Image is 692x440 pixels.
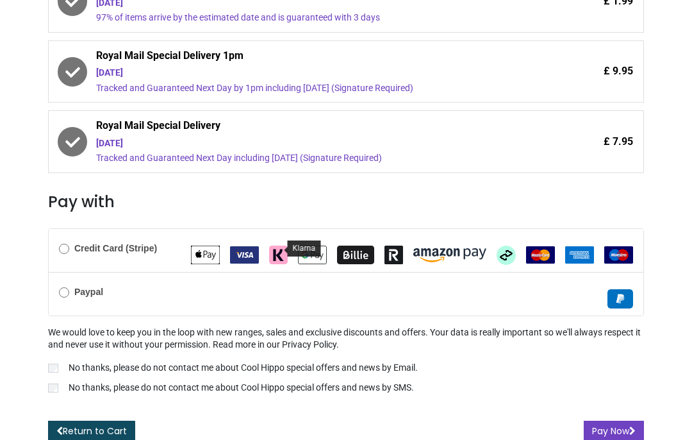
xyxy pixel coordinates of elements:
span: Revolut Pay [384,249,403,259]
span: Billie [337,249,374,259]
input: Credit Card (Stripe) [59,244,69,254]
span: Amazon Pay [413,249,486,259]
span: Paypal [607,292,633,303]
div: 97% of items arrive by the estimated date and is guaranteed with 3 days [96,12,525,24]
input: No thanks, please do not contact me about Cool Hippo special offers and news by SMS. [48,384,58,393]
img: Afterpay Clearpay [497,246,516,265]
img: Klarna [269,246,288,264]
input: No thanks, please do not contact me about Cool Hippo special offers and news by Email. [48,364,58,373]
img: Billie [337,246,374,264]
span: American Express [565,249,594,259]
span: £ 9.95 [604,64,633,78]
p: No thanks, please do not contact me about Cool Hippo special offers and news by Email. [69,362,418,375]
img: Amazon Pay [413,248,486,262]
img: American Express [565,246,594,264]
span: Maestro [604,249,633,259]
span: Royal Mail Special Delivery [96,119,525,137]
span: Apple Pay [191,249,220,259]
b: Paypal [74,287,103,297]
h3: Pay with [48,191,644,213]
img: Revolut Pay [384,246,403,264]
img: Maestro [604,246,633,264]
span: VISA [230,249,259,259]
div: We would love to keep you in the loop with new ranges, sales and exclusive discounts and offers. ... [48,326,644,397]
span: Royal Mail Special Delivery 1pm [96,49,525,67]
img: VISA [230,246,259,264]
span: Afterpay Clearpay [497,249,516,259]
span: Google Pay [298,249,327,259]
img: Paypal [607,289,633,309]
div: Tracked and Guaranteed Next Day including [DATE] (Signature Required) [96,152,525,165]
div: [DATE] [96,137,525,150]
p: No thanks, please do not contact me about Cool Hippo special offers and news by SMS. [69,382,414,394]
div: Klarna [288,241,321,257]
img: MasterCard [526,246,555,264]
img: Apple Pay [191,246,220,264]
span: £ 7.95 [604,135,633,149]
input: Paypal [59,287,69,298]
span: Klarna [269,249,288,259]
div: [DATE] [96,67,525,80]
b: Credit Card (Stripe) [74,243,157,253]
span: MasterCard [526,249,555,259]
div: Tracked and Guaranteed Next Day by 1pm including [DATE] (Signature Required) [96,82,525,95]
